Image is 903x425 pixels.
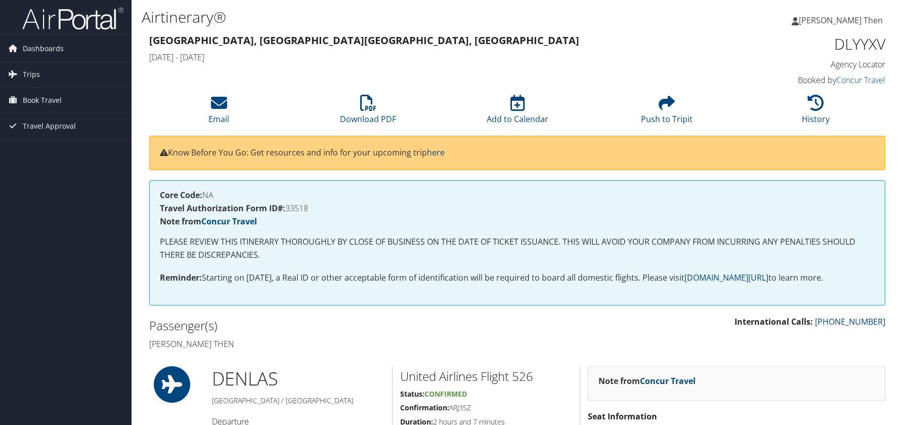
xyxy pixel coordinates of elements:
h4: 33518 [160,204,875,212]
a: [PHONE_NUMBER] [815,316,885,327]
h2: Passenger(s) [149,317,510,334]
span: Trips [23,62,40,87]
a: here [427,147,445,158]
h1: DLYYXV [713,33,885,55]
h2: United Airlines Flight 526 [400,368,572,385]
strong: International Calls: [735,316,813,327]
h1: DEN LAS [212,366,384,392]
img: airportal-logo.png [22,7,123,30]
strong: Note from [598,375,696,387]
strong: [GEOGRAPHIC_DATA], [GEOGRAPHIC_DATA] [GEOGRAPHIC_DATA], [GEOGRAPHIC_DATA] [149,33,579,47]
span: Book Travel [23,88,62,113]
p: Starting on [DATE], a Real ID or other acceptable form of identification will be required to boar... [160,272,875,285]
a: Push to Tripit [641,100,693,125]
p: PLEASE REVIEW THIS ITINERARY THOROUGHLY BY CLOSE OF BUSINESS ON THE DATE OF TICKET ISSUANCE. THIS... [160,236,875,261]
h4: Agency Locator [713,59,885,70]
a: [PERSON_NAME] Then [792,5,893,35]
p: Know Before You Go: Get resources and info for your upcoming trip [160,146,875,160]
a: History [802,100,830,125]
span: Dashboards [23,36,64,61]
a: Email [208,100,229,125]
h4: NA [160,191,875,199]
h5: [GEOGRAPHIC_DATA] / [GEOGRAPHIC_DATA] [212,396,384,406]
span: Travel Approval [23,113,76,139]
strong: Note from [160,216,257,227]
span: [PERSON_NAME] Then [799,15,883,26]
strong: Reminder: [160,272,202,283]
a: Add to Calendar [487,100,548,125]
h5: ARJ3SZ [400,403,572,413]
a: [DOMAIN_NAME][URL] [684,272,768,283]
strong: Seat Information [588,411,657,422]
strong: Travel Authorization Form ID#: [160,203,285,214]
span: Confirmed [424,389,467,399]
strong: Confirmation: [400,403,449,412]
a: Download PDF [340,100,396,125]
a: Concur Travel [201,216,257,227]
a: Concur Travel [836,74,885,86]
strong: Status: [400,389,424,399]
h1: Airtinerary® [142,7,642,28]
strong: Core Code: [160,189,202,201]
h4: Booked by [713,74,885,86]
a: Concur Travel [640,375,696,387]
h4: [PERSON_NAME] Then [149,338,510,350]
h4: [DATE] - [DATE] [149,52,698,63]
